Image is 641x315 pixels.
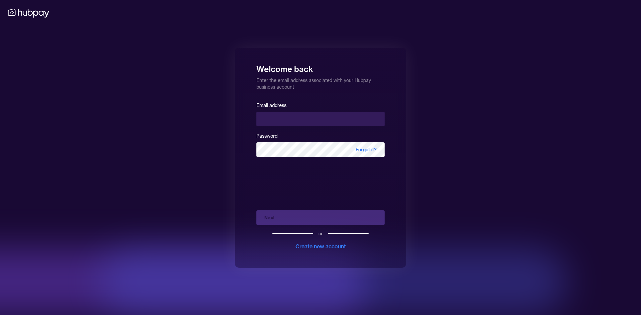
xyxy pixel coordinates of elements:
[256,60,385,74] h1: Welcome back
[348,142,385,157] span: Forgot it?
[295,242,346,250] div: Create new account
[256,102,286,108] label: Email address
[256,74,385,90] p: Enter the email address associated with your Hubpay business account
[318,230,323,237] div: or
[256,133,277,139] label: Password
